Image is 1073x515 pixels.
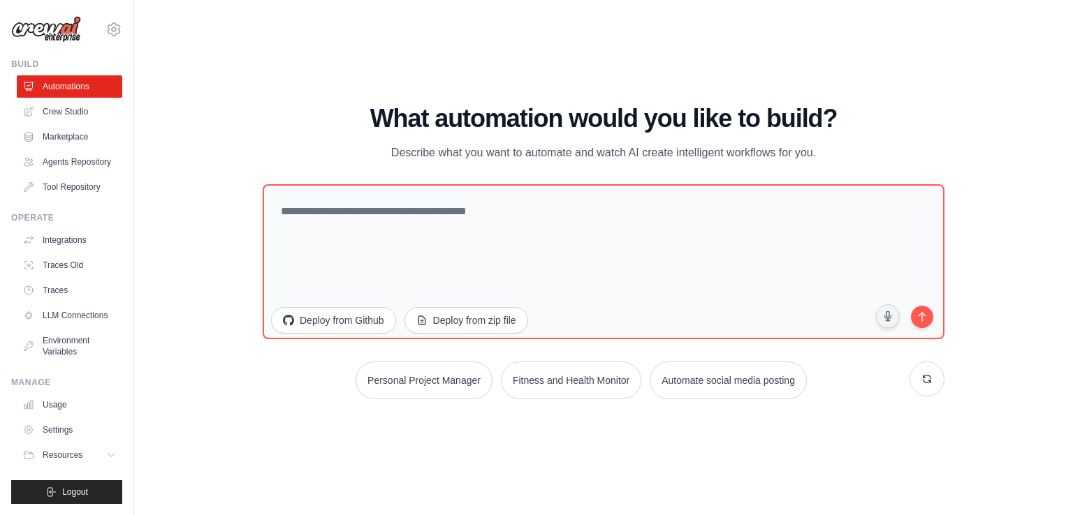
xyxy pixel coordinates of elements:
h1: What automation would you like to build? [263,105,944,133]
button: Resources [17,444,122,466]
button: Deploy from zip file [404,307,528,334]
button: Logout [11,480,122,504]
a: Automations [17,75,122,98]
div: Manage [11,377,122,388]
a: Traces [17,279,122,301]
a: Settings [17,419,122,441]
iframe: Chat Widget [1003,448,1073,515]
button: Fitness and Health Monitor [501,361,641,399]
a: Environment Variables [17,329,122,363]
div: Build [11,59,122,70]
a: Usage [17,394,122,416]
a: Marketplace [17,126,122,148]
a: Traces Old [17,254,122,276]
span: Resources [43,449,82,461]
a: LLM Connections [17,304,122,327]
button: Deploy from Github [271,307,396,334]
p: Describe what you want to automate and watch AI create intelligent workflows for you. [369,144,838,162]
span: Logout [62,486,88,498]
a: Integrations [17,229,122,251]
div: Operate [11,212,122,223]
a: Tool Repository [17,176,122,198]
button: Personal Project Manager [356,361,492,399]
a: Agents Repository [17,151,122,173]
a: Crew Studio [17,100,122,123]
img: Logo [11,16,81,43]
button: Automate social media posting [650,361,807,399]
